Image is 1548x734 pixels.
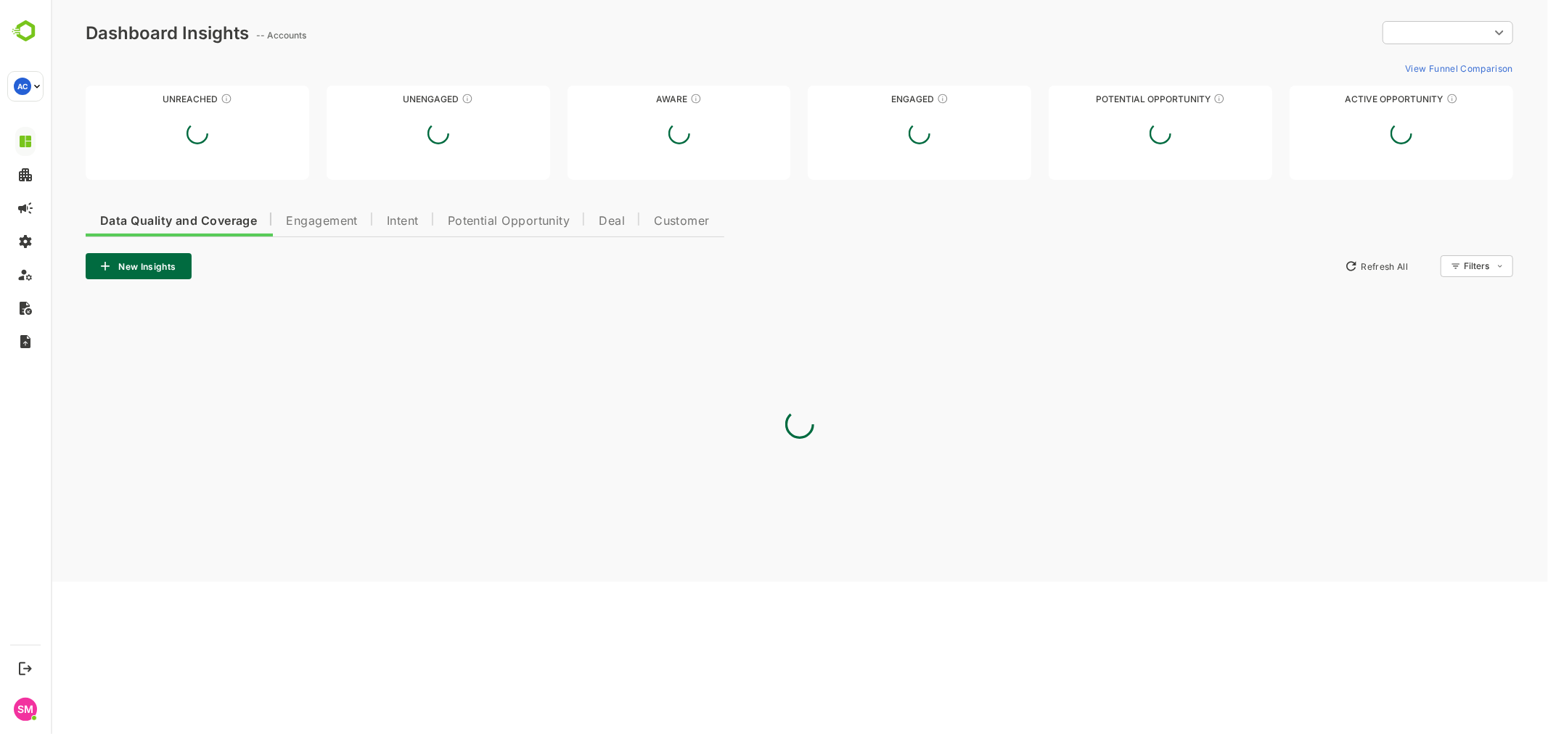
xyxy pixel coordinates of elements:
[639,93,651,104] div: These accounts have just entered the buying cycle and need further nurturing
[170,93,181,104] div: These accounts have not been engaged with for a defined time period
[49,215,206,227] span: Data Quality and Coverage
[517,94,740,104] div: Aware
[411,93,422,104] div: These accounts have not shown enough engagement and need nurturing
[998,94,1221,104] div: Potential Opportunity
[336,215,368,227] span: Intent
[14,698,37,721] div: SM
[7,17,44,45] img: BambooboxLogoMark.f1c84d78b4c51b1a7b5f700c9845e183.svg
[276,94,499,104] div: Unengaged
[1287,255,1364,278] button: Refresh All
[603,215,659,227] span: Customer
[205,30,260,41] ag: -- Accounts
[757,94,980,104] div: Engaged
[35,253,141,279] button: New Insights
[35,22,198,44] div: Dashboard Insights
[886,93,898,104] div: These accounts are warm, further nurturing would qualify them to MQAs
[14,78,31,95] div: AC
[1332,20,1462,46] div: ​
[548,215,574,227] span: Deal
[235,215,307,227] span: Engagement
[35,94,258,104] div: Unreached
[1396,93,1407,104] div: These accounts have open opportunities which might be at any of the Sales Stages
[1163,93,1174,104] div: These accounts are MQAs and can be passed on to Inside Sales
[1413,260,1439,271] div: Filters
[1348,57,1462,80] button: View Funnel Comparison
[1239,94,1462,104] div: Active Opportunity
[397,215,520,227] span: Potential Opportunity
[1412,253,1462,279] div: Filters
[15,659,35,678] button: Logout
